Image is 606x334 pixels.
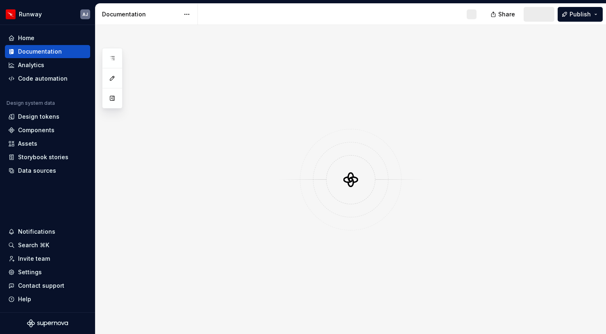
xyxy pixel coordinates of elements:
div: Documentation [18,47,62,56]
button: RunwayAJ [2,5,93,23]
div: Settings [18,268,42,276]
img: 6b187050-a3ed-48aa-8485-808e17fcee26.png [6,9,16,19]
div: Notifications [18,228,55,236]
a: Components [5,124,90,137]
a: Assets [5,137,90,150]
div: Invite team [18,255,50,263]
div: Storybook stories [18,153,68,161]
button: Contact support [5,279,90,292]
div: Contact support [18,282,64,290]
div: Home [18,34,34,42]
a: Home [5,32,90,45]
div: Design tokens [18,113,59,121]
div: Components [18,126,54,134]
span: Publish [570,10,591,18]
div: Design system data [7,100,55,106]
button: Share [486,7,520,22]
div: Assets [18,140,37,148]
div: Analytics [18,61,44,69]
a: Invite team [5,252,90,265]
button: Help [5,293,90,306]
div: Help [18,295,31,303]
a: Storybook stories [5,151,90,164]
svg: Supernova Logo [27,319,68,327]
div: Data sources [18,167,56,175]
button: Search ⌘K [5,239,90,252]
a: Design tokens [5,110,90,123]
a: Settings [5,266,90,279]
div: Runway [19,10,42,18]
span: Share [498,10,515,18]
a: Data sources [5,164,90,177]
div: Search ⌘K [18,241,49,249]
button: Notifications [5,225,90,238]
button: Publish [558,7,603,22]
div: Documentation [102,10,179,18]
a: Documentation [5,45,90,58]
a: Analytics [5,59,90,72]
div: AJ [82,11,88,18]
div: Code automation [18,74,68,83]
a: Code automation [5,72,90,85]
